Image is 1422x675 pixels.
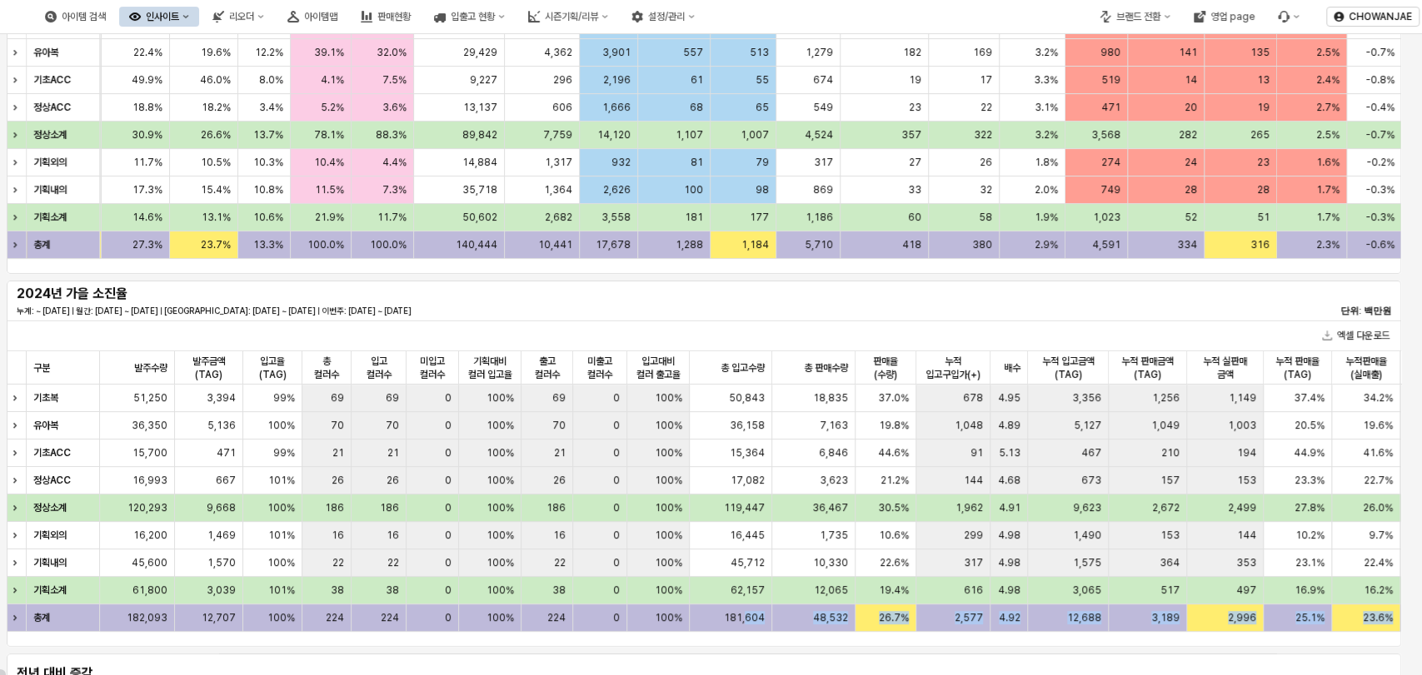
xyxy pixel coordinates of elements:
[998,391,1020,405] span: 4.95
[602,46,631,59] span: 3,901
[1152,391,1180,405] span: 1,256
[1250,128,1270,141] span: 265
[267,419,295,432] span: 100%
[371,238,407,251] span: 100.0%
[351,7,421,27] button: 판매현황
[1268,7,1310,27] div: Menu item 6
[676,238,703,251] span: 1,288
[730,446,765,459] span: 15,364
[1100,46,1120,59] span: 980
[7,522,28,548] div: Expand row
[253,128,283,141] span: 13.7%
[7,176,28,203] div: Expand row
[545,11,598,22] div: 시즌기획/리뷰
[1316,128,1340,141] span: 2.5%
[1365,46,1395,59] span: -0.7%
[741,128,769,141] span: 1,007
[552,391,566,405] span: 69
[1194,355,1256,381] span: 누적 실판매 금액
[132,183,162,196] span: 17.3%
[383,156,407,169] span: 4.4%
[597,128,631,141] span: 14,120
[602,101,631,114] span: 1,666
[33,74,71,86] strong: 기초ACC
[909,101,921,114] span: 23
[7,494,28,521] div: Expand row
[386,419,399,432] span: 70
[603,183,631,196] span: 2,626
[7,385,28,411] div: Expand row
[1161,446,1180,459] span: 210
[903,46,921,59] span: 182
[621,7,705,27] div: 설정/관리
[1294,446,1325,459] span: 44.9%
[315,183,344,196] span: 11.5%
[1035,101,1059,114] span: 3.1%
[908,211,921,224] span: 60
[377,11,411,22] div: 판매현황
[321,73,344,87] span: 4.1%
[331,391,344,405] span: 69
[424,7,515,27] div: 입출고 현황
[33,239,50,251] strong: 총계
[546,156,573,169] span: 1,317
[486,446,514,459] span: 100%
[580,355,620,381] span: 미출고 컬러수
[909,156,921,169] span: 27
[690,101,703,114] span: 68
[314,46,344,59] span: 39.1%
[1177,238,1197,251] span: 334
[648,11,685,22] div: 설정/관리
[729,391,765,405] span: 50,843
[730,419,765,432] span: 36,158
[1179,46,1197,59] span: 141
[819,446,848,459] span: 6,846
[1185,101,1197,114] span: 20
[1035,46,1059,59] span: 3.2%
[1250,46,1270,59] span: 135
[7,149,28,176] div: Expand row
[377,128,407,141] span: 88.3%
[253,211,283,224] span: 10.6%
[1004,361,1020,375] span: 배수
[613,419,620,432] span: 0
[813,73,833,87] span: 674
[229,11,254,22] div: 리오더
[879,419,909,432] span: 19.8%
[445,419,452,432] span: 0
[554,73,573,87] span: 296
[596,238,631,251] span: 17,678
[33,102,71,113] strong: 정상ACC
[1116,11,1160,22] div: 브랜드 전환
[17,285,246,302] h5: 2024년 가을 소진율
[7,39,28,66] div: Expand row
[613,446,620,459] span: 0
[963,391,983,405] span: 678
[277,7,347,27] div: 아이템맵
[741,238,769,251] span: 1,184
[1363,419,1393,432] span: 19.6%
[756,73,769,87] span: 55
[7,577,28,603] div: Expand row
[146,11,179,22] div: 인사이트
[7,412,28,439] div: Expand row
[955,419,983,432] span: 1,048
[1349,10,1412,23] p: CHOWANJAE
[878,391,909,405] span: 37.0%
[119,7,199,27] button: 인사이트
[655,446,682,459] span: 100%
[202,101,231,114] span: 18.2%
[35,7,116,27] div: 아이템 검색
[33,211,67,223] strong: 기획소계
[676,128,703,141] span: 1,107
[1366,156,1395,169] span: -0.2%
[973,46,992,59] span: 169
[33,47,58,58] strong: 유아복
[1185,156,1197,169] span: 24
[62,11,106,22] div: 아이템 검색
[133,156,162,169] span: 11.7%
[132,446,167,459] span: 15,700
[545,46,573,59] span: 4,362
[902,238,921,251] span: 418
[466,355,514,381] span: 기획대비 컬러 입고율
